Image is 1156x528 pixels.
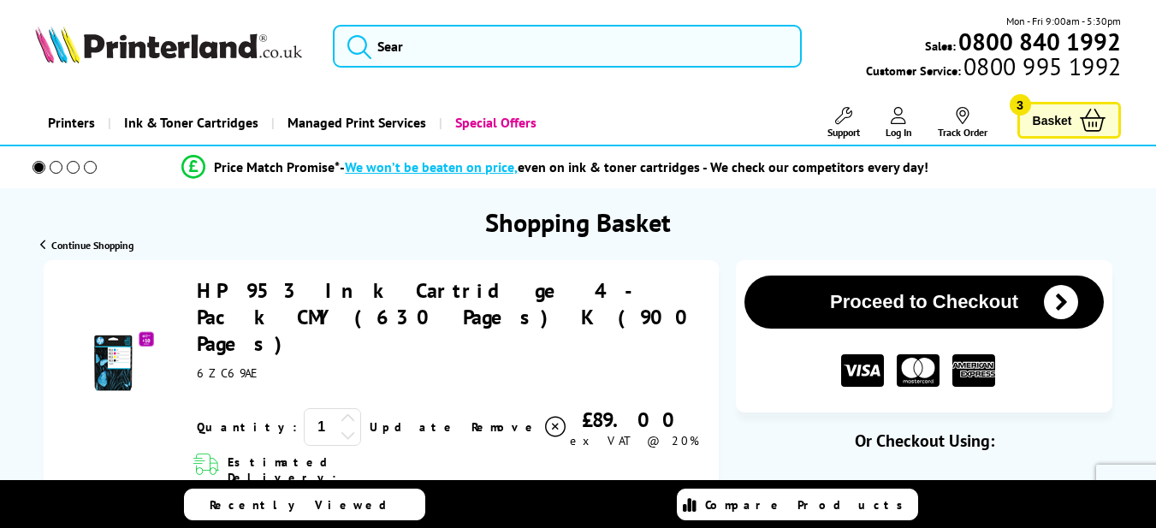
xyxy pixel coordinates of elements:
[333,25,802,68] input: Sear
[841,354,884,388] img: VISA
[568,406,701,433] div: £89.00
[705,497,912,513] span: Compare Products
[961,58,1121,74] span: 0800 995 1992
[471,419,539,435] span: Remove
[340,158,928,175] div: - even on ink & toner cartridges - We check our competitors every day!
[197,419,297,435] span: Quantity:
[184,489,425,520] a: Recently Viewed
[108,101,271,145] a: Ink & Toner Cartridges
[210,497,404,513] span: Recently Viewed
[271,101,439,145] a: Managed Print Services
[370,419,458,435] a: Update
[1033,109,1072,132] span: Basket
[471,414,568,440] a: Delete item from your basket
[897,354,940,388] img: MASTER CARD
[938,107,987,139] a: Track Order
[9,152,1102,182] li: modal_Promise
[886,126,912,139] span: Log In
[827,126,860,139] span: Support
[744,276,1105,329] button: Proceed to Checkout
[35,26,312,67] a: Printerland Logo
[952,354,995,388] img: American Express
[35,101,108,145] a: Printers
[956,33,1121,50] a: 0800 840 1992
[827,107,860,139] a: Support
[197,365,263,381] span: 6ZC69AE
[925,38,956,54] span: Sales:
[40,239,133,252] a: Continue Shopping
[866,58,1121,79] span: Customer Service:
[51,239,133,252] span: Continue Shopping
[345,158,518,175] span: We won’t be beaten on price,
[228,454,395,504] span: Estimated Delivery: 13 August
[677,489,918,520] a: Compare Products
[214,158,340,175] span: Price Match Promise*
[197,277,700,357] a: HP 953 Ink Cartridge 4-Pack CMY (630 Pages) K (900 Pages)
[1006,13,1121,29] span: Mon - Fri 9:00am - 5:30pm
[439,101,549,145] a: Special Offers
[958,26,1121,57] b: 0800 840 1992
[94,331,154,391] img: HP 953 Ink Cartridge 4-Pack CMY (630 Pages) K (900 Pages)
[570,433,699,448] span: ex VAT @ 20%
[485,205,671,239] h1: Shopping Basket
[1017,102,1122,139] a: Basket 3
[124,101,258,145] span: Ink & Toner Cartridges
[35,26,302,63] img: Printerland Logo
[1010,94,1031,116] span: 3
[736,430,1113,452] div: Or Checkout Using:
[886,107,912,139] a: Log In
